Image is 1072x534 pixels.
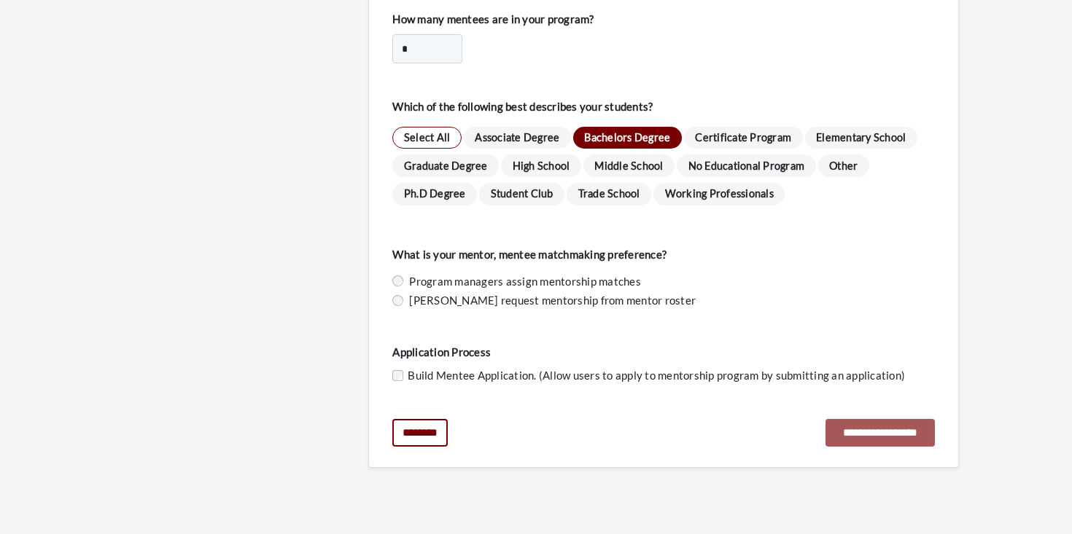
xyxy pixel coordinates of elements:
[392,154,499,177] span: Graduate Degree
[464,127,571,149] span: Associate Degree
[392,127,461,149] span: Select All
[392,11,935,28] p: How many mentees are in your program?
[409,292,696,309] label: [PERSON_NAME] request mentorship from mentor roster
[392,183,477,205] span: Ph.D Degree
[403,367,905,384] label: Build Mentee Application. (Allow users to apply to mentorship program by submitting an application)
[573,127,682,149] span: Bachelors Degree
[392,98,653,115] label: Which of the following best describes your students?
[567,183,651,205] span: Trade School
[684,127,803,149] span: Certificate Program
[392,344,935,361] p: Application Process
[653,183,785,205] span: Working Professionals
[818,154,869,177] span: Other
[392,246,935,263] p: What is your mentor, mentee matchmaking preference?
[479,183,564,205] span: Student Club
[677,154,815,177] span: No Educational Program
[501,154,581,177] span: High School
[409,273,641,290] label: Program managers assign mentorship matches
[805,127,917,149] span: Elementary School
[583,154,675,177] span: Middle School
